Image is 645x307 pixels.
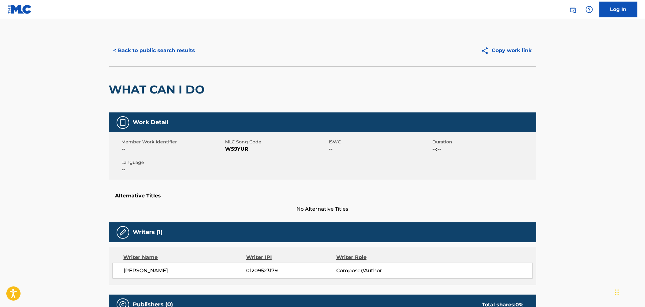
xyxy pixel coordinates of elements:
button: Copy work link [477,43,536,58]
span: No Alternative Titles [109,205,536,213]
span: ISWC [329,139,431,145]
img: search [569,6,577,13]
span: -- [122,166,224,173]
h5: Writers (1) [133,229,163,236]
span: -- [122,145,224,153]
img: MLC Logo [8,5,32,14]
span: Member Work Identifier [122,139,224,145]
iframe: Chat Widget [613,277,645,307]
span: -- [329,145,431,153]
span: MLC Song Code [225,139,327,145]
img: Copy work link [481,47,492,55]
img: Writers [119,229,127,236]
div: Drag [615,283,619,302]
a: Public Search [567,3,579,16]
span: [PERSON_NAME] [124,267,246,274]
div: Writer Name [124,254,246,261]
img: Work Detail [119,119,127,126]
span: Duration [433,139,535,145]
h5: Alternative Titles [115,193,530,199]
div: Writer IPI [246,254,336,261]
span: 01209523179 [246,267,336,274]
a: Log In [599,2,637,17]
div: Help [583,3,596,16]
div: Writer Role [336,254,418,261]
span: Composer/Author [336,267,418,274]
img: help [586,6,593,13]
button: < Back to public search results [109,43,200,58]
span: Language [122,159,224,166]
span: W59YUR [225,145,327,153]
h5: Work Detail [133,119,168,126]
span: --:-- [433,145,535,153]
h2: WHAT CAN I DO [109,82,208,97]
